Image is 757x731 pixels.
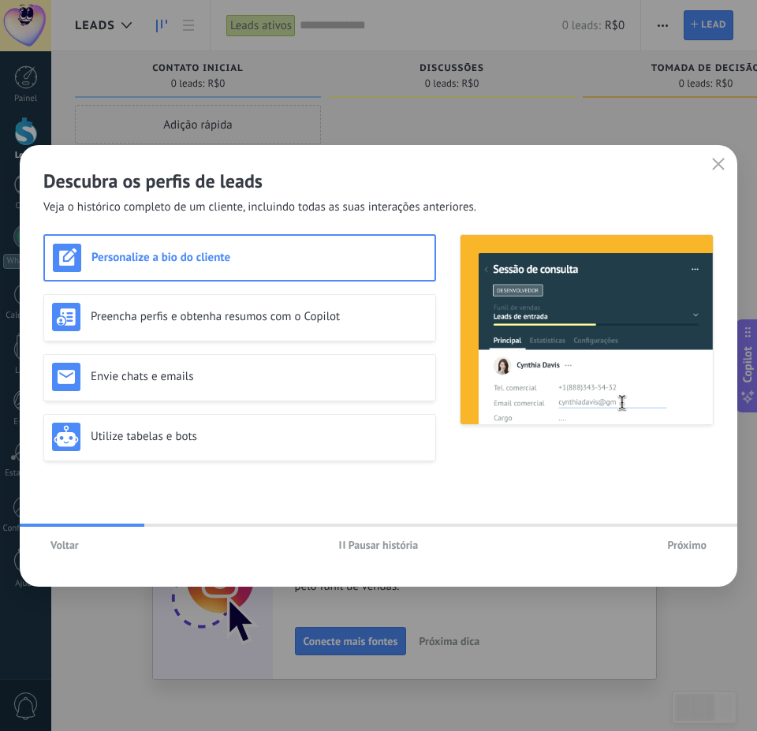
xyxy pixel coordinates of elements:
button: Voltar [43,533,86,557]
h3: Personalize a bio do cliente [91,250,427,265]
span: Próximo [667,539,707,550]
h3: Preencha perfis e obtenha resumos com o Copilot [91,309,427,324]
h2: Descubra os perfis de leads [43,169,714,193]
h3: Utilize tabelas e bots [91,429,427,444]
h3: Envie chats e emails [91,369,427,384]
span: Voltar [50,539,79,550]
button: Pausar história [332,533,426,557]
span: Pausar história [349,539,419,550]
button: Próximo [660,533,714,557]
span: Veja o histórico completo de um cliente, incluindo todas as suas interações anteriores. [43,200,476,215]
